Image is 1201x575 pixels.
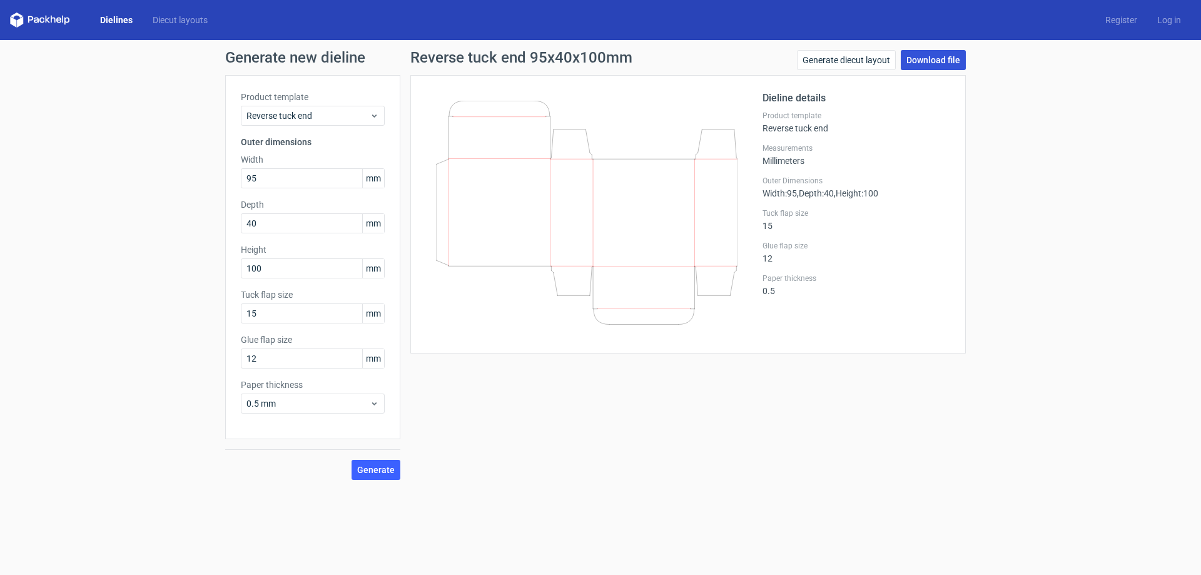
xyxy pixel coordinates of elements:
div: 0.5 [763,273,950,296]
label: Outer Dimensions [763,176,950,186]
h3: Outer dimensions [241,136,385,148]
a: Diecut layouts [143,14,218,26]
div: 12 [763,241,950,263]
div: 15 [763,208,950,231]
div: Reverse tuck end [763,111,950,133]
span: , Height : 100 [834,188,878,198]
label: Tuck flap size [241,288,385,301]
div: Millimeters [763,143,950,166]
a: Dielines [90,14,143,26]
span: , Depth : 40 [797,188,834,198]
label: Width [241,153,385,166]
a: Register [1095,14,1147,26]
h1: Reverse tuck end 95x40x100mm [410,50,632,65]
span: 0.5 mm [246,397,370,410]
span: mm [362,169,384,188]
a: Log in [1147,14,1191,26]
label: Tuck flap size [763,208,950,218]
label: Paper thickness [241,379,385,391]
span: Reverse tuck end [246,109,370,122]
span: mm [362,259,384,278]
label: Height [241,243,385,256]
label: Glue flap size [241,333,385,346]
span: mm [362,214,384,233]
button: Generate [352,460,400,480]
span: Generate [357,466,395,474]
label: Paper thickness [763,273,950,283]
label: Measurements [763,143,950,153]
a: Generate diecut layout [797,50,896,70]
span: Width : 95 [763,188,797,198]
label: Glue flap size [763,241,950,251]
span: mm [362,349,384,368]
a: Download file [901,50,966,70]
label: Product template [241,91,385,103]
span: mm [362,304,384,323]
label: Depth [241,198,385,211]
h1: Generate new dieline [225,50,976,65]
h2: Dieline details [763,91,950,106]
label: Product template [763,111,950,121]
